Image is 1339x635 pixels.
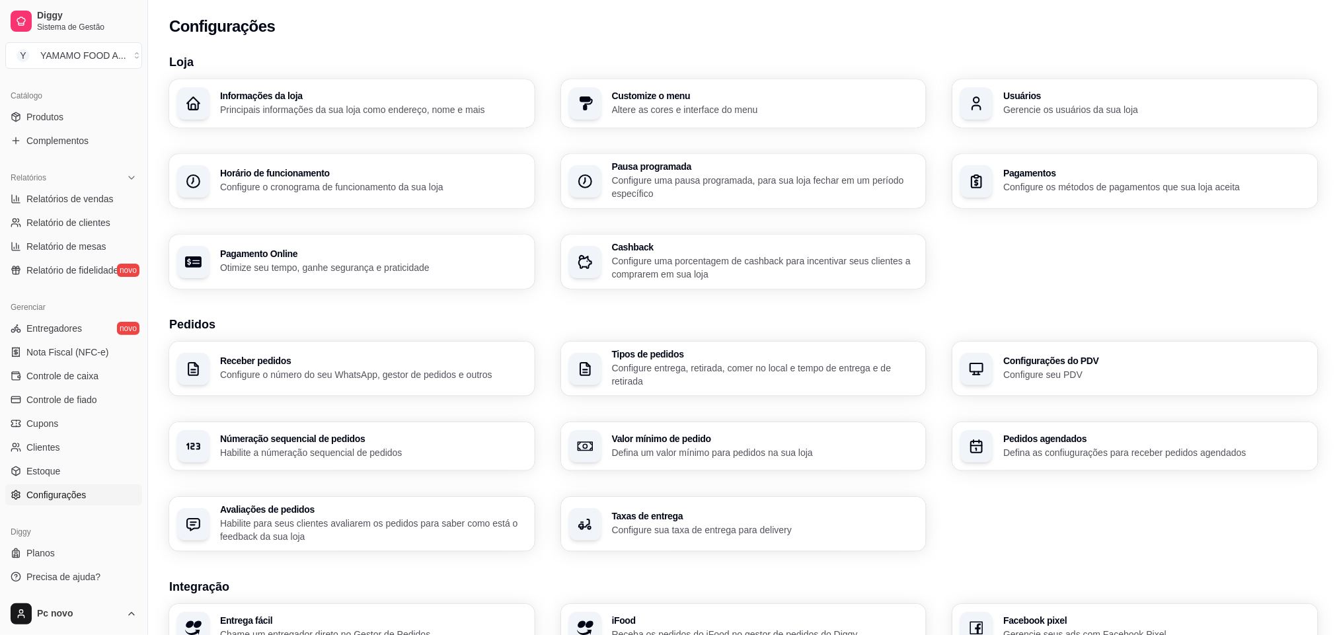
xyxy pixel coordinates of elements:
[612,350,919,359] h3: Tipos de pedidos
[17,49,30,62] span: Y
[220,261,527,274] p: Otimize seu tempo, ganhe segurança e praticidade
[5,212,142,233] a: Relatório de clientes
[26,441,60,454] span: Clientes
[37,608,121,620] span: Pc novo
[5,5,142,37] a: DiggySistema de Gestão
[1003,446,1310,459] p: Defina as confiugurações para receber pedidos agendados
[612,91,919,100] h3: Customize o menu
[5,598,142,630] button: Pc novo
[37,10,137,22] span: Diggy
[220,103,527,116] p: Principais informações da sua loja como endereço, nome e mais
[612,174,919,200] p: Configure uma pausa programada, para sua loja fechar em um período específico
[612,446,919,459] p: Defina um valor mínimo para pedidos na sua loja
[169,315,1318,334] h3: Pedidos
[26,192,114,205] span: Relatórios de vendas
[561,497,927,551] button: Taxas de entregaConfigure sua taxa de entrega para delivery
[26,465,60,478] span: Estoque
[1003,168,1310,178] h3: Pagamentos
[5,365,142,387] a: Controle de caixa
[612,523,919,537] p: Configure sua taxa de entrega para delivery
[5,521,142,542] div: Diggy
[5,318,142,339] a: Entregadoresnovo
[5,461,142,482] a: Estoque
[612,616,919,625] h3: iFood
[169,235,535,289] button: Pagamento OnlineOtimize seu tempo, ganhe segurança e praticidade
[26,393,97,406] span: Controle de fiado
[26,216,110,229] span: Relatório de clientes
[1003,356,1310,365] h3: Configurações do PDV
[220,434,527,443] h3: Númeração sequencial de pedidos
[5,42,142,69] button: Select a team
[612,254,919,281] p: Configure uma porcentagem de cashback para incentivar seus clientes a comprarem em sua loja
[612,162,919,171] h3: Pausa programada
[952,342,1318,396] button: Configurações do PDVConfigure seu PDV
[612,103,919,116] p: Altere as cores e interface do menu
[5,260,142,281] a: Relatório de fidelidadenovo
[26,264,118,277] span: Relatório de fidelidade
[612,511,919,521] h3: Taxas de entrega
[169,79,535,128] button: Informações da lojaPrincipais informações da sua loja como endereço, nome e mais
[169,422,535,470] button: Númeração sequencial de pedidosHabilite a númeração sequencial de pedidos
[1003,103,1310,116] p: Gerencie os usuários da sua loja
[1003,616,1310,625] h3: Facebook pixel
[5,437,142,458] a: Clientes
[561,342,927,396] button: Tipos de pedidosConfigure entrega, retirada, comer no local e tempo de entrega e de retirada
[561,79,927,128] button: Customize o menuAltere as cores e interface do menu
[26,570,100,583] span: Precisa de ajuda?
[220,446,527,459] p: Habilite a númeração sequencial de pedidos
[1003,180,1310,194] p: Configure os métodos de pagamentos que sua loja aceita
[26,488,86,502] span: Configurações
[5,188,142,209] a: Relatórios de vendas
[26,346,108,359] span: Nota Fiscal (NFC-e)
[40,49,126,62] div: YAMAMO FOOD A ...
[220,168,527,178] h3: Horário de funcionamento
[5,413,142,434] a: Cupons
[561,422,927,470] button: Valor mínimo de pedidoDefina um valor mínimo para pedidos na sua loja
[1003,434,1310,443] h3: Pedidos agendados
[952,422,1318,470] button: Pedidos agendadosDefina as confiugurações para receber pedidos agendados
[612,434,919,443] h3: Valor mínimo de pedido
[169,16,275,37] h2: Configurações
[26,240,106,253] span: Relatório de mesas
[5,130,142,151] a: Complementos
[26,134,89,147] span: Complementos
[561,154,927,208] button: Pausa programadaConfigure uma pausa programada, para sua loja fechar em um período específico
[5,389,142,410] a: Controle de fiado
[5,236,142,257] a: Relatório de mesas
[169,154,535,208] button: Horário de funcionamentoConfigure o cronograma de funcionamento da sua loja
[220,91,527,100] h3: Informações da loja
[612,361,919,388] p: Configure entrega, retirada, comer no local e tempo de entrega e de retirada
[220,368,527,381] p: Configure o número do seu WhatsApp, gestor de pedidos e outros
[220,356,527,365] h3: Receber pedidos
[169,53,1318,71] h3: Loja
[11,172,46,183] span: Relatórios
[26,546,55,560] span: Planos
[952,154,1318,208] button: PagamentosConfigure os métodos de pagamentos que sua loja aceita
[5,484,142,505] a: Configurações
[5,566,142,587] a: Precisa de ajuda?
[220,517,527,543] p: Habilite para seus clientes avaliarem os pedidos para saber como está o feedback da sua loja
[952,79,1318,128] button: UsuáriosGerencie os usuários da sua loja
[220,249,527,258] h3: Pagamento Online
[220,180,527,194] p: Configure o cronograma de funcionamento da sua loja
[612,243,919,252] h3: Cashback
[1003,91,1310,100] h3: Usuários
[5,297,142,318] div: Gerenciar
[1003,368,1310,381] p: Configure seu PDV
[26,369,98,383] span: Controle de caixa
[220,505,527,514] h3: Avaliações de pedidos
[5,106,142,128] a: Produtos
[26,417,58,430] span: Cupons
[5,342,142,363] a: Nota Fiscal (NFC-e)
[220,616,527,625] h3: Entrega fácil
[26,110,63,124] span: Produtos
[5,85,142,106] div: Catálogo
[169,342,535,396] button: Receber pedidosConfigure o número do seu WhatsApp, gestor de pedidos e outros
[26,322,82,335] span: Entregadores
[169,497,535,551] button: Avaliações de pedidosHabilite para seus clientes avaliarem os pedidos para saber como está o feed...
[561,235,927,289] button: CashbackConfigure uma porcentagem de cashback para incentivar seus clientes a comprarem em sua loja
[169,578,1318,596] h3: Integração
[37,22,137,32] span: Sistema de Gestão
[5,542,142,564] a: Planos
